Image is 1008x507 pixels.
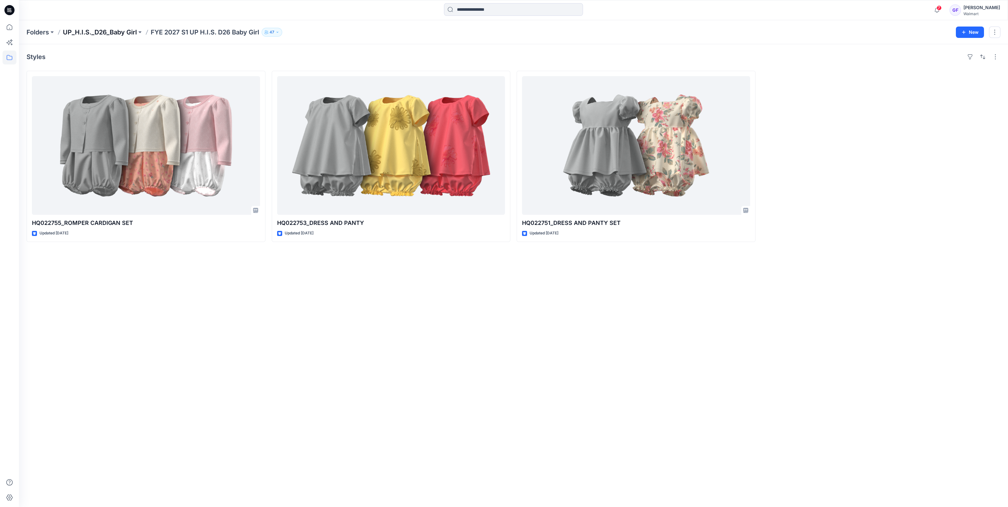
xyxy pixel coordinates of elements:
p: HQ022755_ROMPER CARDIGAN SET [32,219,260,227]
a: HQ022751_DRESS AND PANTY SET [522,76,750,215]
div: GF [950,4,961,16]
p: FYE 2027 S1 UP H.I.S. D26 Baby Girl [151,28,259,37]
a: UP_H.I.S._D26_Baby Girl [63,28,137,37]
a: Folders [27,28,49,37]
button: 47 [262,28,282,37]
button: New [956,27,984,38]
p: 47 [270,29,274,36]
span: 7 [937,5,942,10]
a: HQ022753_DRESS AND PANTY [277,76,505,215]
p: HQ022753_DRESS AND PANTY [277,219,505,227]
div: [PERSON_NAME] [963,4,1000,11]
h4: Styles [27,53,46,61]
div: Walmart [963,11,1000,16]
p: Updated [DATE] [530,230,558,237]
p: Updated [DATE] [39,230,68,237]
p: HQ022751_DRESS AND PANTY SET [522,219,750,227]
p: Updated [DATE] [285,230,313,237]
a: HQ022755_ROMPER CARDIGAN SET [32,76,260,215]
